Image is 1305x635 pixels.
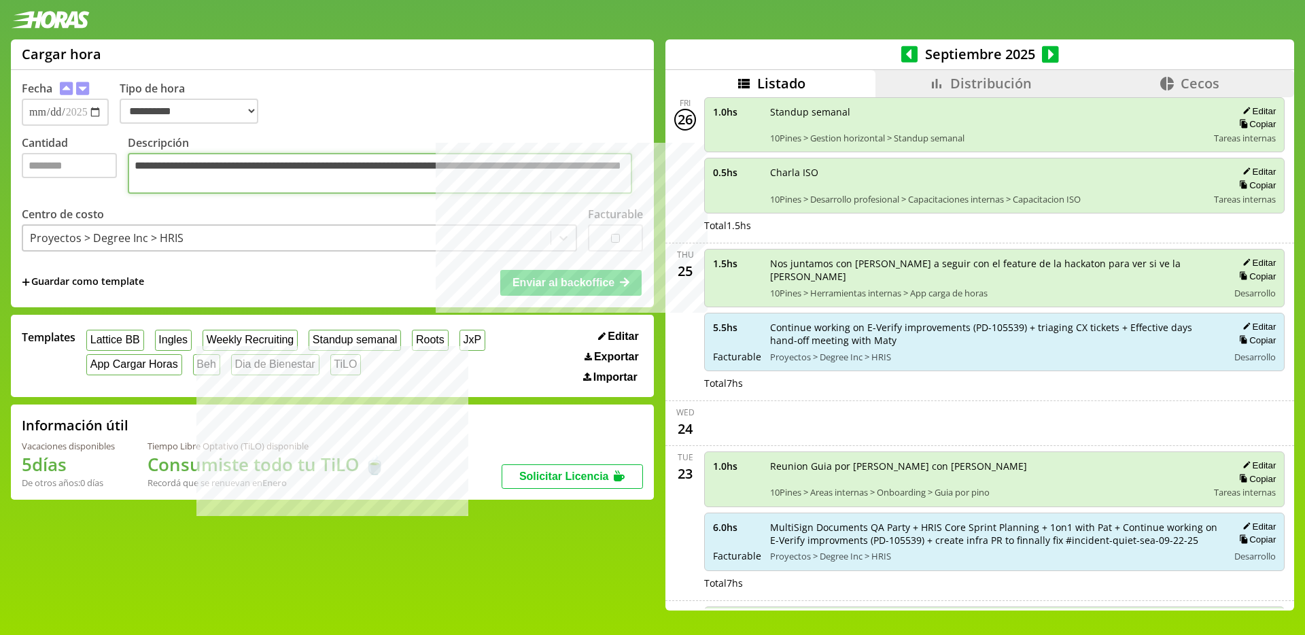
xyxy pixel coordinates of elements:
[519,470,609,482] span: Solicitar Licencia
[674,418,696,440] div: 24
[665,97,1294,608] div: scrollable content
[1214,486,1276,498] span: Tareas internas
[713,105,761,118] span: 1.0 hs
[155,330,192,351] button: Ingles
[22,330,75,345] span: Templates
[677,249,694,260] div: Thu
[674,463,696,485] div: 23
[262,477,287,489] b: Enero
[120,99,258,124] select: Tipo de hora
[678,451,693,463] div: Tue
[1238,321,1276,332] button: Editar
[770,105,1204,118] span: Standup semanal
[22,416,128,434] h2: Información útil
[1214,132,1276,144] span: Tareas internas
[412,330,448,351] button: Roots
[1235,118,1276,130] button: Copiar
[1238,460,1276,471] button: Editar
[500,270,642,296] button: Enviar al backoffice
[86,354,182,375] button: App Cargar Horas
[1238,521,1276,532] button: Editar
[713,321,761,334] span: 5.5 hs
[22,275,30,290] span: +
[770,351,1219,363] span: Proyectos > Degree Inc > HRIS
[770,257,1219,283] span: Nos juntamos con [PERSON_NAME] a seguir con el feature de la hackaton para ver si ve la [PERSON_N...
[770,166,1204,179] span: Charla ISO
[770,287,1219,299] span: 10Pines > Herramientas internas > App carga de horas
[330,354,362,375] button: TiLO
[203,330,298,351] button: Weekly Recruiting
[1234,287,1276,299] span: Desarrollo
[713,460,761,473] span: 1.0 hs
[147,452,385,477] h1: Consumiste todo tu TiLO 🍵
[11,11,90,29] img: logotipo
[1235,534,1276,545] button: Copiar
[1214,193,1276,205] span: Tareas internas
[608,330,638,343] span: Editar
[1235,271,1276,282] button: Copiar
[770,321,1219,347] span: Continue working on E-Verify improvements (PD-105539) + triaging CX tickets + Effective days hand...
[713,166,761,179] span: 0.5 hs
[231,354,319,375] button: Dia de Bienestar
[30,230,184,245] div: Proyectos > Degree Inc > HRIS
[1238,105,1276,117] button: Editar
[22,207,104,222] label: Centro de costo
[770,550,1219,562] span: Proyectos > Degree Inc > HRIS
[22,135,128,197] label: Cantidad
[713,350,761,363] span: Facturable
[1235,179,1276,191] button: Copiar
[22,45,101,63] h1: Cargar hora
[713,549,761,562] span: Facturable
[193,354,220,375] button: Beh
[704,577,1285,589] div: Total 7 hs
[588,207,643,222] label: Facturable
[1238,166,1276,177] button: Editar
[512,277,614,288] span: Enviar al backoffice
[770,486,1204,498] span: 10Pines > Areas internas > Onboarding > Guia por pino
[594,330,643,343] button: Editar
[580,350,643,364] button: Exportar
[86,330,144,351] button: Lattice BB
[128,153,632,194] textarea: Descripción
[680,97,691,109] div: Fri
[593,371,638,383] span: Importar
[1238,257,1276,269] button: Editar
[757,74,805,92] span: Listado
[22,452,115,477] h1: 5 días
[674,260,696,282] div: 25
[950,74,1032,92] span: Distribución
[459,330,485,351] button: JxP
[22,477,115,489] div: De otros años: 0 días
[147,477,385,489] div: Recordá que se renuevan en
[770,193,1204,205] span: 10Pines > Desarrollo profesional > Capacitaciones internas > Capacitacion ISO
[1234,550,1276,562] span: Desarrollo
[120,81,269,126] label: Tipo de hora
[22,153,117,178] input: Cantidad
[22,81,52,96] label: Fecha
[22,440,115,452] div: Vacaciones disponibles
[309,330,401,351] button: Standup semanal
[770,132,1204,144] span: 10Pines > Gestion horizontal > Standup semanal
[128,135,643,197] label: Descripción
[918,45,1042,63] span: Septiembre 2025
[704,377,1285,390] div: Total 7 hs
[676,407,695,418] div: Wed
[1235,334,1276,346] button: Copiar
[1235,473,1276,485] button: Copiar
[674,109,696,131] div: 26
[147,440,385,452] div: Tiempo Libre Optativo (TiLO) disponible
[770,460,1204,473] span: Reunion Guia por [PERSON_NAME] con [PERSON_NAME]
[594,351,639,363] span: Exportar
[713,257,761,270] span: 1.5 hs
[502,464,643,489] button: Solicitar Licencia
[704,219,1285,232] div: Total 1.5 hs
[770,521,1219,547] span: MultiSign Documents QA Party + HRIS Core Sprint Planning + 1on1 with Pat + Continue working on E-...
[1181,74,1219,92] span: Cecos
[676,606,695,618] div: Mon
[713,521,761,534] span: 6.0 hs
[22,275,144,290] span: +Guardar como template
[1234,351,1276,363] span: Desarrollo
